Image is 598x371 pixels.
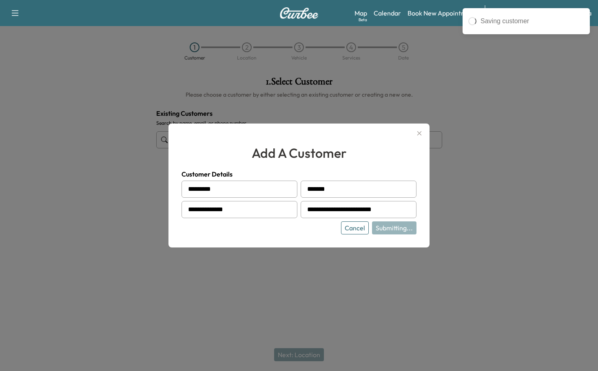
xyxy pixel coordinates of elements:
a: Book New Appointment [408,8,476,18]
h2: add a customer [182,143,416,163]
a: MapBeta [354,8,367,18]
a: Calendar [374,8,401,18]
div: Saving customer [481,16,584,26]
button: Cancel [341,221,369,234]
img: Curbee Logo [279,7,319,19]
div: Beta [359,17,367,23]
h4: Customer Details [182,169,416,179]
